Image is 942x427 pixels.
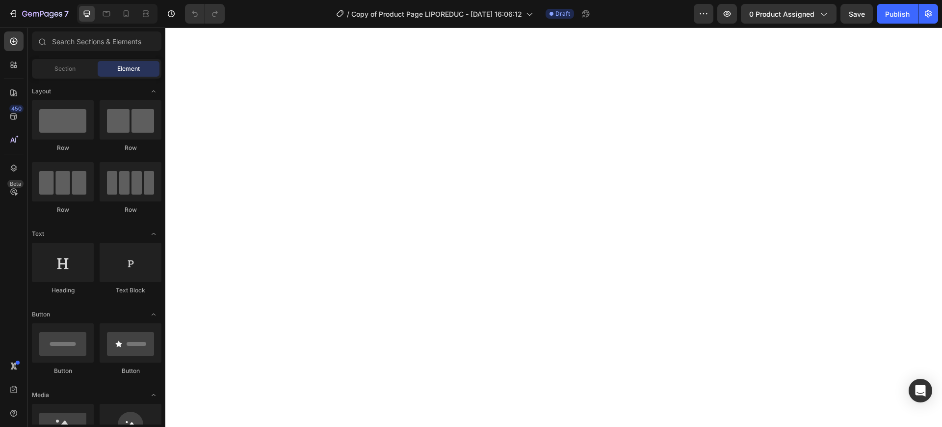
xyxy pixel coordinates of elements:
[64,8,69,20] p: 7
[32,205,94,214] div: Row
[32,310,50,319] span: Button
[100,143,161,152] div: Row
[185,4,225,24] div: Undo/Redo
[840,4,873,24] button: Save
[32,367,94,375] div: Button
[877,4,918,24] button: Publish
[32,143,94,152] div: Row
[146,226,161,242] span: Toggle open
[849,10,865,18] span: Save
[7,180,24,188] div: Beta
[9,105,24,113] div: 450
[885,9,910,19] div: Publish
[741,4,837,24] button: 0 product assigned
[165,28,942,427] iframe: Design area
[100,286,161,295] div: Text Block
[117,64,140,73] span: Element
[54,64,76,73] span: Section
[146,387,161,403] span: Toggle open
[749,9,814,19] span: 0 product assigned
[32,31,161,51] input: Search Sections & Elements
[347,9,349,19] span: /
[100,205,161,214] div: Row
[555,9,570,18] span: Draft
[909,379,932,402] div: Open Intercom Messenger
[146,84,161,99] span: Toggle open
[146,307,161,322] span: Toggle open
[100,367,161,375] div: Button
[32,286,94,295] div: Heading
[351,9,522,19] span: Copy of Product Page LIPOREDUC - [DATE] 16:06:12
[32,229,44,238] span: Text
[4,4,73,24] button: 7
[32,391,49,399] span: Media
[32,87,51,96] span: Layout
